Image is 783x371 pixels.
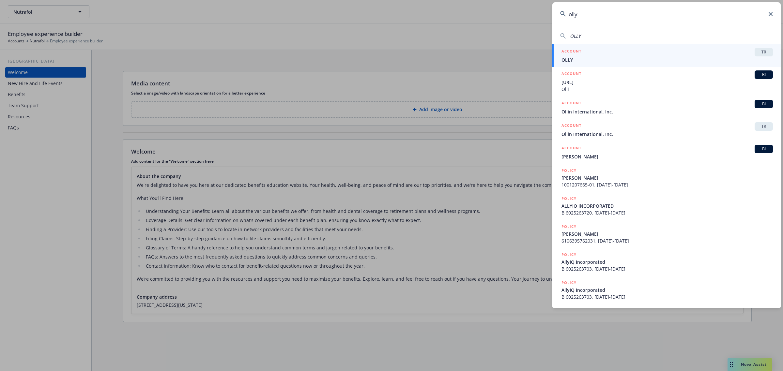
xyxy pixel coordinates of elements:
[561,287,773,293] span: AllyIQ Incorporated
[561,195,576,202] h5: POLICY
[561,181,773,188] span: 1001207665-01, [DATE]-[DATE]
[561,202,773,209] span: ALLYIQ INCORPORATED
[552,96,781,119] a: ACCOUNTBIOllin International, Inc.
[561,251,576,258] h5: POLICY
[552,192,781,220] a: POLICYALLYIQ INCORPORATEDB 6025263720, [DATE]-[DATE]
[561,265,773,272] span: B 6025263703, [DATE]-[DATE]
[552,44,781,67] a: ACCOUNTTROLLY
[561,100,581,108] h5: ACCOUNT
[552,248,781,276] a: POLICYAllyIQ IncorporatedB 6025263703, [DATE]-[DATE]
[561,167,576,174] h5: POLICY
[561,86,773,93] span: Olli
[552,220,781,248] a: POLICY[PERSON_NAME]6106395762031, [DATE]-[DATE]
[757,72,770,78] span: BI
[561,153,773,160] span: [PERSON_NAME]
[552,119,781,141] a: ACCOUNTTROllin International, Inc.
[552,2,781,26] input: Search...
[757,124,770,129] span: TR
[561,70,581,78] h5: ACCOUNT
[561,293,773,300] span: B 6025263703, [DATE]-[DATE]
[570,33,581,39] span: OLLY
[561,48,581,56] h5: ACCOUNT
[561,279,576,286] h5: POLICY
[561,259,773,265] span: AllyIQ Incorporated
[561,223,576,230] h5: POLICY
[561,131,773,138] span: Ollin International, Inc.
[561,237,773,244] span: 6106395762031, [DATE]-[DATE]
[757,146,770,152] span: BI
[561,108,773,115] span: Ollin International, Inc.
[561,174,773,181] span: [PERSON_NAME]
[552,67,781,96] a: ACCOUNTBI[URL]Olli
[561,145,581,153] h5: ACCOUNT
[552,164,781,192] a: POLICY[PERSON_NAME]1001207665-01, [DATE]-[DATE]
[561,230,773,237] span: [PERSON_NAME]
[552,141,781,164] a: ACCOUNTBI[PERSON_NAME]
[561,56,773,63] span: OLLY
[561,122,581,130] h5: ACCOUNT
[561,79,773,86] span: [URL]
[757,49,770,55] span: TR
[552,276,781,304] a: POLICYAllyIQ IncorporatedB 6025263703, [DATE]-[DATE]
[757,101,770,107] span: BI
[561,209,773,216] span: B 6025263720, [DATE]-[DATE]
